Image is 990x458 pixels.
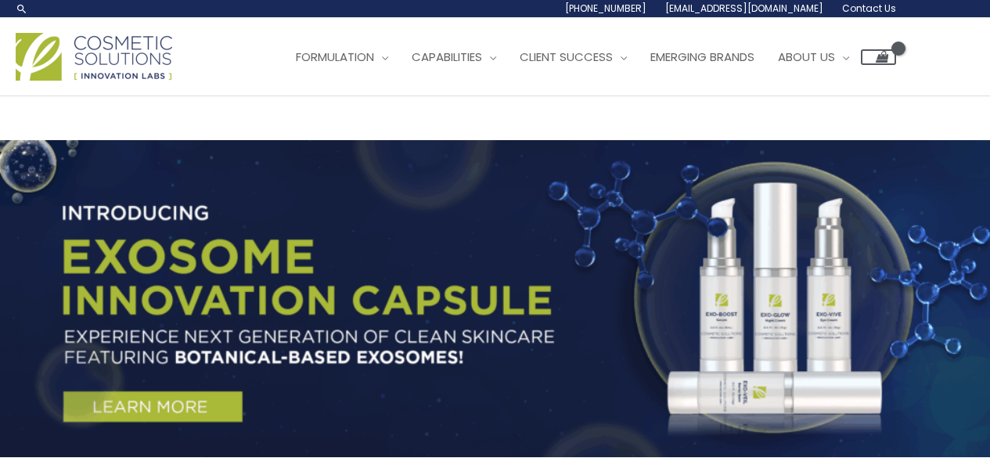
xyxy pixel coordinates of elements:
img: Cosmetic Solutions Logo [16,33,172,81]
a: Capabilities [400,34,508,81]
span: Emerging Brands [650,49,754,65]
span: [PHONE_NUMBER] [565,2,646,15]
span: Formulation [296,49,374,65]
span: Capabilities [412,49,482,65]
a: Client Success [508,34,639,81]
a: Formulation [284,34,400,81]
span: Contact Us [842,2,896,15]
span: Client Success [520,49,613,65]
span: About Us [778,49,835,65]
nav: Site Navigation [272,34,896,81]
a: View Shopping Cart, empty [861,49,896,65]
a: About Us [766,34,861,81]
a: Emerging Brands [639,34,766,81]
a: Search icon link [16,2,28,15]
span: [EMAIL_ADDRESS][DOMAIN_NAME] [665,2,823,15]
